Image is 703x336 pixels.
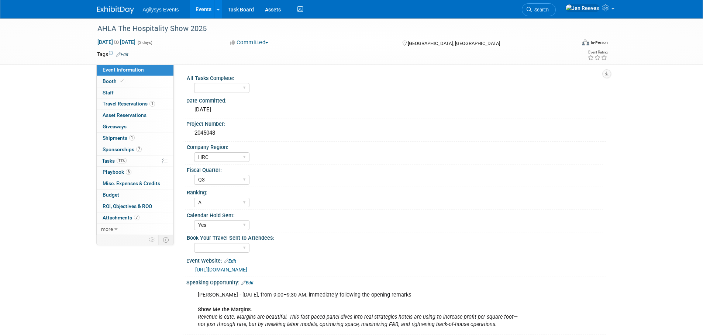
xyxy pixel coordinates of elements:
span: Agilysys Events [143,7,179,13]
span: (3 days) [137,40,152,45]
span: Sponsorships [103,146,142,152]
div: 2045048 [192,127,601,139]
td: Personalize Event Tab Strip [146,235,159,245]
td: Toggle Event Tabs [158,235,173,245]
i: Booth reservation complete [120,79,124,83]
span: more [101,226,113,232]
i: Revenue is cute. Margins are beautiful. This fast-paced panel dives into real strategies hotels a... [198,314,518,328]
div: Ranking: [187,187,603,196]
a: Tasks11% [97,156,173,167]
span: Attachments [103,215,139,221]
div: Book Your Travel Sent to Attendees: [187,232,603,242]
a: Playbook8 [97,167,173,178]
span: Search [532,7,549,13]
span: Budget [103,192,119,198]
div: In-Person [590,40,608,45]
span: Giveaways [103,124,127,129]
a: Staff [97,87,173,98]
span: Event Information [103,67,144,73]
span: Travel Reservations [103,101,155,107]
a: Attachments7 [97,212,173,224]
a: Booth [97,76,173,87]
div: [PERSON_NAME] - [DATE], from 9:00–9:30 AM, immediately following the opening remarks [193,288,525,332]
span: [GEOGRAPHIC_DATA], [GEOGRAPHIC_DATA] [408,41,500,46]
span: Staff [103,90,114,96]
div: Event Rating [587,51,607,54]
div: Speaking Opportunity: [186,277,606,287]
span: 7 [136,146,142,152]
div: Company Region: [187,142,603,151]
div: Event Format [532,38,608,49]
div: Project Number: [186,118,606,128]
img: Jen Reeves [565,4,599,12]
a: Asset Reservations [97,110,173,121]
div: [DATE] [192,104,601,115]
span: Misc. Expenses & Credits [103,180,160,186]
a: Giveaways [97,121,173,132]
td: Tags [97,51,128,58]
a: Budget [97,190,173,201]
span: 8 [126,169,131,175]
div: Calendar Hold Sent: [187,210,603,219]
div: Date Committed: [186,95,606,104]
a: [URL][DOMAIN_NAME] [195,267,247,273]
div: Event Website: [186,255,606,265]
span: 1 [129,135,135,141]
div: All Tasks Complete: [187,73,603,82]
img: Format-Inperson.png [582,39,589,45]
span: Booth [103,78,125,84]
a: Search [522,3,556,16]
span: Shipments [103,135,135,141]
a: ROI, Objectives & ROO [97,201,173,212]
a: Travel Reservations1 [97,98,173,110]
a: more [97,224,173,235]
div: AHLA The Hospitality Show 2025 [95,22,565,35]
a: Edit [241,280,254,285]
span: 7 [134,215,139,220]
a: Event Information [97,65,173,76]
a: Edit [116,52,128,57]
div: Fiscal Quarter: [187,164,603,174]
a: Misc. Expenses & Credits [97,178,173,189]
span: to [113,39,120,45]
span: 1 [149,101,155,107]
span: 11% [117,158,127,163]
button: Committed [227,39,271,46]
img: ExhibitDay [97,6,134,14]
span: Playbook [103,169,131,175]
span: ROI, Objectives & ROO [103,203,152,209]
span: [DATE] [DATE] [97,39,136,45]
a: Sponsorships7 [97,144,173,155]
span: Asset Reservations [103,112,147,118]
b: Show Me the Margins. [198,306,252,313]
span: Tasks [102,158,127,164]
a: Edit [224,259,236,264]
a: Shipments1 [97,133,173,144]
